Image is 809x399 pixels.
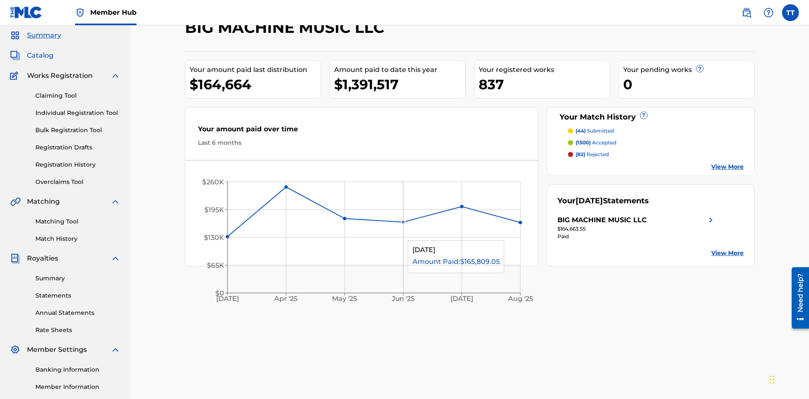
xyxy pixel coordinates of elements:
a: Individual Registration Tool [35,109,121,117]
a: Annual Statements [35,309,121,317]
div: Drag [769,367,774,392]
img: expand [110,253,121,263]
img: help [763,8,774,18]
span: (1500) [576,139,591,146]
a: View More [711,162,744,171]
a: BIG MACHINE MUSIC LLCright chevron icon$164,663.55Paid [557,215,716,240]
div: Your Statements [557,195,649,207]
tspan: May '25 [332,295,357,303]
span: ? [696,65,703,72]
div: Your amount paid last distribution [190,65,321,75]
a: Summary [35,274,121,283]
img: expand [110,197,121,207]
span: Member Hub [90,8,137,17]
span: (82) [576,151,585,157]
a: Registration Drafts [35,143,121,152]
a: Public Search [738,4,755,21]
span: ? [640,112,647,119]
div: 0 [623,75,754,94]
span: Royalties [27,253,58,263]
span: Catalog [27,51,54,61]
a: (1500) accepted [568,139,744,146]
img: Royalties [10,253,20,263]
a: View More [711,249,744,258]
div: Your amount paid over time [198,124,525,138]
h2: BIG MACHINE MUSIC LLC [185,18,388,37]
span: Works Registration [27,71,93,81]
a: Member Information [35,383,121,391]
a: Banking Information [35,365,121,374]
tspan: Jun '25 [391,295,415,303]
div: Your registered works [479,65,610,75]
div: Paid [557,233,716,240]
tspan: $130K [204,234,224,242]
img: expand [110,345,121,355]
a: Rate Sheets [35,326,121,335]
tspan: [DATE] [451,295,474,303]
a: Matching Tool [35,217,121,226]
a: Registration History [35,160,121,169]
a: Overclaims Tool [35,178,121,186]
img: MLC Logo [10,6,43,19]
img: right chevron icon [706,215,716,225]
div: $164,664 [190,75,321,94]
span: Member Settings [27,345,87,355]
span: Summary [27,30,61,40]
img: Matching [10,197,21,207]
p: accepted [576,139,616,146]
a: CatalogCatalog [10,51,54,61]
a: Bulk Registration Tool [35,126,121,135]
tspan: $260K [202,178,224,186]
tspan: Aug '25 [508,295,533,303]
img: Works Registration [10,71,21,81]
div: $1,391,517 [334,75,465,94]
a: (44) submitted [568,127,744,135]
div: $164,663.55 [557,225,716,233]
a: Claiming Tool [35,91,121,100]
p: submitted [576,127,614,135]
iframe: Resource Center [785,264,809,333]
div: BIG MACHINE MUSIC LLC [557,215,647,225]
img: Member Settings [10,345,20,355]
iframe: Chat Widget [767,359,809,399]
img: Catalog [10,51,20,61]
div: Your Match History [557,112,744,123]
a: (82) rejected [568,151,744,158]
tspan: $0 [215,289,224,297]
div: Amount paid to date this year [334,65,465,75]
a: Match History [35,234,121,243]
span: Matching [27,197,60,207]
div: Help [760,4,777,21]
a: Statements [35,291,121,300]
p: rejected [576,151,609,158]
img: Top Rightsholder [75,8,85,18]
span: [DATE] [576,196,603,205]
tspan: $195K [204,206,224,214]
img: expand [110,71,121,81]
a: SummarySummary [10,30,61,40]
div: Your pending works [623,65,754,75]
tspan: Apr '25 [274,295,298,303]
div: User Menu [782,4,799,21]
tspan: [DATE] [216,295,239,303]
div: Last 6 months [198,138,525,147]
tspan: $65K [207,261,224,269]
div: 837 [479,75,610,94]
img: search [742,8,752,18]
span: (44) [576,128,586,134]
img: Summary [10,30,20,40]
